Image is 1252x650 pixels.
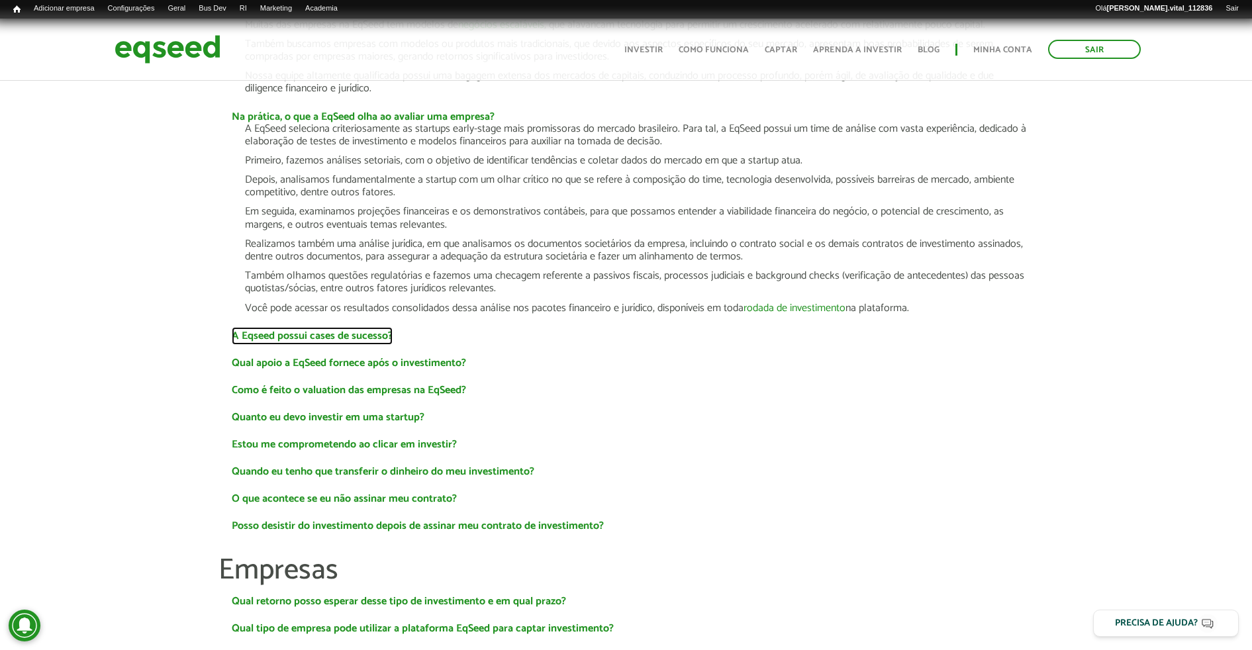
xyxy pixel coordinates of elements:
[232,358,466,369] a: Qual apoio a EqSeed fornece após o investimento?
[161,3,192,14] a: Geral
[218,555,1034,586] h3: Empresas
[7,3,27,16] a: Início
[245,173,1034,199] p: Depois, analisamos fundamentalmente a startup com um olhar crítico no que se refere à composição ...
[299,3,344,14] a: Academia
[245,205,1034,230] p: Em seguida, examinamos projeções financeiras e os demonstrativos contábeis, para que possamos ent...
[973,46,1032,54] a: Minha conta
[245,269,1034,295] p: Também olhamos questões regulatórias e fazemos uma checagem referente a passivos fiscais, process...
[245,302,1034,314] p: Você pode acessar os resultados consolidados dessa análise nos pacotes financeiro e jurídico, dis...
[232,112,495,122] a: Na prática, o que a EqSeed olha ao avaliar uma empresa?
[232,412,424,423] a: Quanto eu devo investir em uma startup?
[254,3,299,14] a: Marketing
[192,3,233,14] a: Bus Dev
[1048,40,1141,59] a: Sair
[101,3,162,14] a: Configurações
[1088,3,1219,14] a: Olá[PERSON_NAME].vital_112836
[232,440,457,450] a: Estou me comprometendo ao clicar em investir?
[27,3,101,14] a: Adicionar empresa
[679,46,749,54] a: Como funciona
[1107,4,1213,12] strong: [PERSON_NAME].vital_112836
[115,32,220,67] img: EqSeed
[245,154,1034,167] p: Primeiro, fazemos análises setoriais, com o objetivo de identificar tendências e coletar dados do...
[245,122,1034,148] p: A EqSeed seleciona criteriosamente as startups early-stage mais promissoras do mercado brasileiro...
[232,385,466,396] a: Como é feito o valuation das empresas na EqSeed?
[918,46,939,54] a: Blog
[1219,3,1245,14] a: Sair
[744,303,845,314] a: rodada de investimento
[245,70,1034,95] p: Nossa equipe altamente qualificada possui uma bagagem extensa dos mercados de capitais, conduzind...
[624,46,663,54] a: Investir
[232,331,393,342] a: A Eqseed possui cases de sucesso?
[813,46,902,54] a: Aprenda a investir
[232,596,566,607] a: Qual retorno posso esperar desse tipo de investimento e em qual prazo?
[232,624,614,634] a: Qual tipo de empresa pode utilizar a plataforma EqSeed para captar investimento?
[233,3,254,14] a: RI
[245,238,1034,263] p: Realizamos também uma análise jurídica, em que analisamos os documentos societários da empresa, i...
[232,467,534,477] a: Quando eu tenho que transferir o dinheiro do meu investimento?
[232,521,604,532] a: Posso desistir do investimento depois de assinar meu contrato de investimento?
[232,494,457,504] a: O que acontece se eu não assinar meu contrato?
[765,46,797,54] a: Captar
[13,5,21,14] span: Início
